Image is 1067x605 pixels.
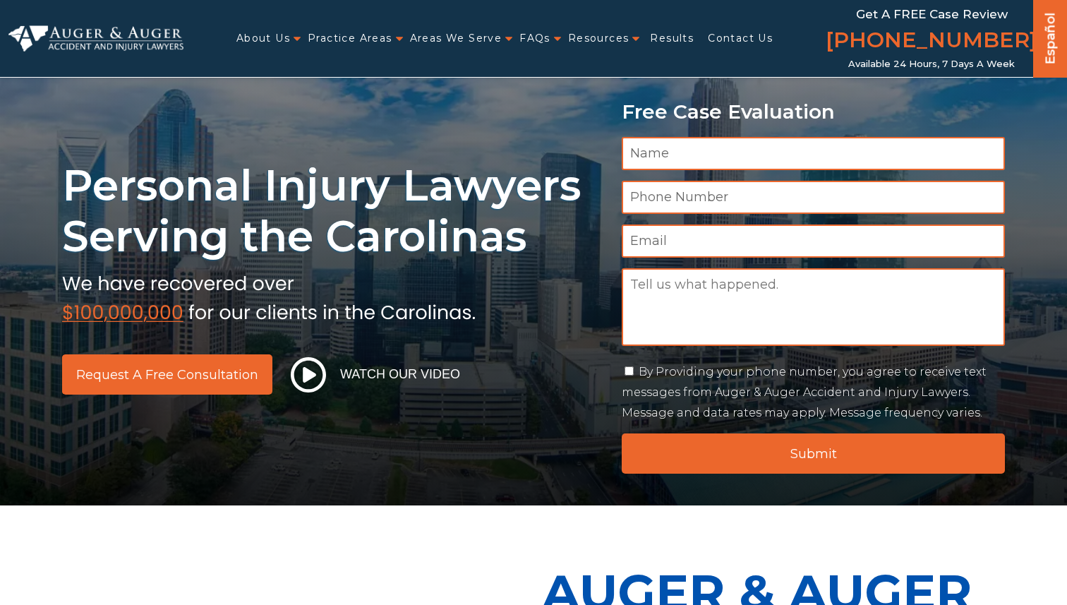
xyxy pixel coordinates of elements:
a: Contact Us [708,24,773,53]
span: Available 24 Hours, 7 Days a Week [848,59,1015,70]
label: By Providing your phone number, you agree to receive text messages from Auger & Auger Accident an... [622,365,987,419]
a: Areas We Serve [410,24,502,53]
input: Phone Number [622,181,1005,214]
img: Auger & Auger Accident and Injury Lawyers Logo [8,25,183,52]
input: Email [622,224,1005,258]
a: FAQs [519,24,550,53]
a: [PHONE_NUMBER] [826,25,1037,59]
p: Free Case Evaluation [622,101,1005,123]
h1: Personal Injury Lawyers Serving the Carolinas [62,160,605,262]
input: Submit [622,433,1005,474]
a: Resources [568,24,629,53]
a: Results [650,24,694,53]
span: Request a Free Consultation [76,369,258,381]
a: Practice Areas [308,24,392,53]
a: Request a Free Consultation [62,354,272,395]
input: Name [622,137,1005,170]
button: Watch Our Video [287,357,464,393]
img: sub text [62,269,476,323]
a: About Us [236,24,290,53]
span: Get a FREE Case Review [856,7,1008,21]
